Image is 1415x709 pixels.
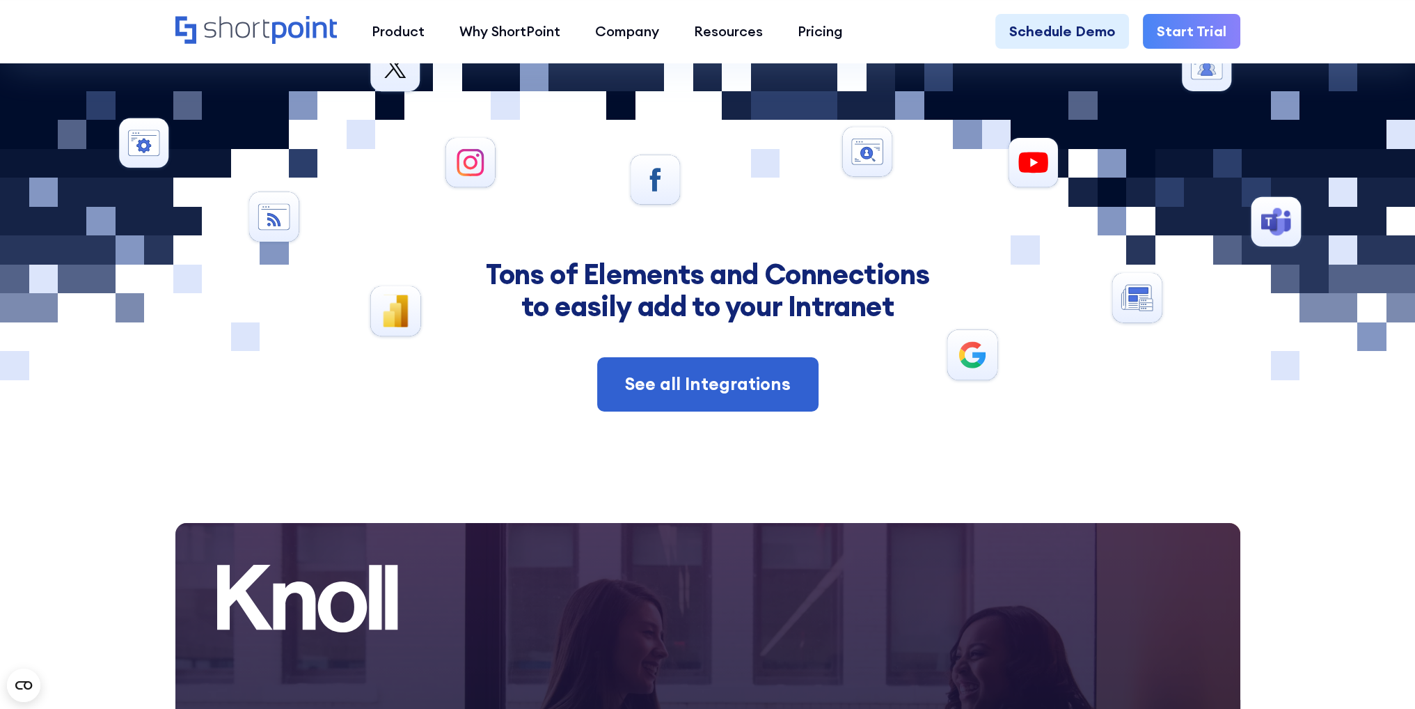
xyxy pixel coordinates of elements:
div: Company [595,21,659,42]
div: Resources [694,21,763,42]
a: Resources [677,14,780,49]
div: Product [372,21,425,42]
a: Pricing [780,14,860,49]
a: Why ShortPoint [442,14,578,49]
iframe: Chat Widget [1165,548,1415,709]
a: Start Trial [1143,14,1240,49]
h2: Tons of Elements and Connections to easily add to your Intranet [447,258,969,323]
div: See all Integrations [625,371,791,398]
a: Company [578,14,677,49]
a: Home [175,16,338,46]
a: Schedule Demo [995,14,1129,49]
a: See all Integrations [597,357,819,412]
div: Pricing [798,21,843,42]
a: Product [354,14,442,49]
div: Why ShortPoint [459,21,560,42]
button: Open CMP widget [7,669,40,702]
